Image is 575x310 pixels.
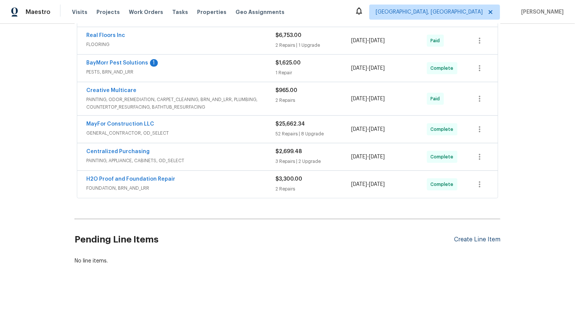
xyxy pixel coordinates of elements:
span: GENERAL_CONTRACTOR, OD_SELECT [86,129,275,137]
span: FOUNDATION, BRN_AND_LRR [86,184,275,192]
span: [GEOGRAPHIC_DATA], [GEOGRAPHIC_DATA] [376,8,483,16]
span: [DATE] [369,127,385,132]
span: [DATE] [351,66,367,71]
span: [DATE] [351,38,367,43]
span: $965.00 [275,88,297,93]
span: - [351,126,385,133]
span: - [351,181,385,188]
span: $3,300.00 [275,176,302,182]
span: Paid [431,95,443,103]
span: $1,625.00 [275,60,301,66]
span: Visits [72,8,87,16]
div: 1 [150,59,158,67]
span: [DATE] [351,182,367,187]
span: [DATE] [369,38,385,43]
span: [DATE] [351,154,367,160]
div: No line items. [75,257,500,265]
span: Complete [431,64,457,72]
span: Complete [431,126,457,133]
span: [DATE] [369,96,385,101]
h2: Pending Line Items [75,222,454,257]
span: - [351,64,385,72]
span: Tasks [172,9,188,15]
a: MayFor Construction LLC [86,121,154,127]
span: FLOORING [86,41,275,48]
div: 52 Repairs | 8 Upgrade [275,130,351,138]
div: Create Line Item [454,236,500,243]
span: PESTS, BRN_AND_LRR [86,68,275,76]
span: [DATE] [369,182,385,187]
a: Centralized Purchasing [86,149,150,154]
span: $2,699.48 [275,149,302,154]
a: Real Floors Inc [86,33,125,38]
span: [PERSON_NAME] [518,8,564,16]
span: Geo Assignments [236,8,284,16]
span: Properties [197,8,226,16]
span: Work Orders [129,8,163,16]
span: PAINTING, APPLIANCE, CABINETS, OD_SELECT [86,157,275,164]
span: Projects [96,8,120,16]
span: $6,753.00 [275,33,301,38]
span: - [351,37,385,45]
span: - [351,95,385,103]
span: Complete [431,181,457,188]
div: 1 Repair [275,69,351,77]
span: - [351,153,385,161]
div: 2 Repairs [275,185,351,193]
span: PAINTING, ODOR_REMEDIATION, CARPET_CLEANING, BRN_AND_LRR, PLUMBING, COUNTERTOP_RESURFACING, BATHT... [86,96,275,111]
span: [DATE] [351,127,367,132]
span: [DATE] [351,96,367,101]
span: Maestro [26,8,50,16]
span: Paid [431,37,443,45]
span: [DATE] [369,154,385,160]
div: 3 Repairs | 2 Upgrade [275,158,351,165]
a: BayMorr Pest Solutions [86,60,148,66]
span: $25,662.34 [275,121,305,127]
a: H2O Proof and Foundation Repair [86,176,175,182]
div: 2 Repairs [275,97,351,104]
span: [DATE] [369,66,385,71]
a: Creative Multicare [86,88,136,93]
span: Complete [431,153,457,161]
div: 2 Repairs | 1 Upgrade [275,41,351,49]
